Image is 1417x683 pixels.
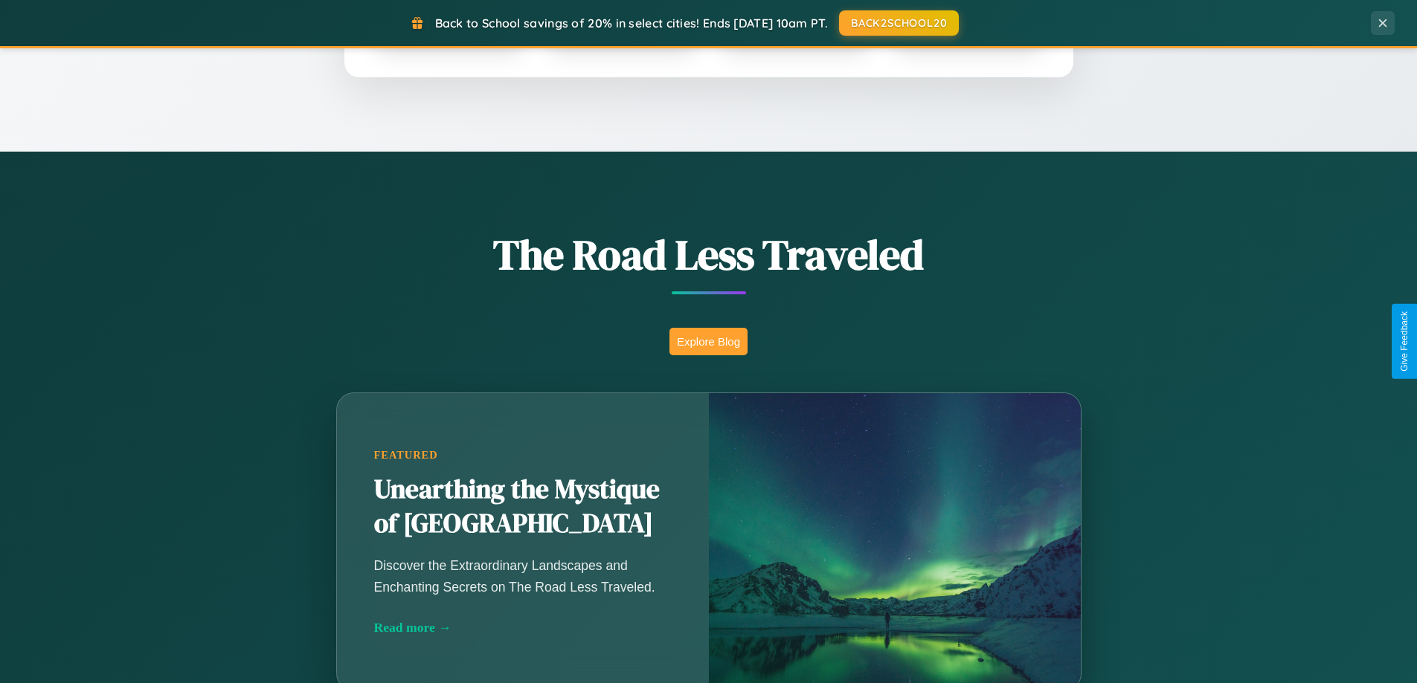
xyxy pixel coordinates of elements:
[1399,311,1410,372] div: Give Feedback
[435,16,828,30] span: Back to School savings of 20% in select cities! Ends [DATE] 10am PT.
[374,473,672,541] h2: Unearthing the Mystique of [GEOGRAPHIC_DATA]
[669,328,748,355] button: Explore Blog
[263,226,1155,283] h1: The Road Less Traveled
[374,620,672,635] div: Read more →
[374,449,672,462] div: Featured
[374,555,672,597] p: Discover the Extraordinary Landscapes and Enchanting Secrets on The Road Less Traveled.
[839,10,959,36] button: BACK2SCHOOL20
